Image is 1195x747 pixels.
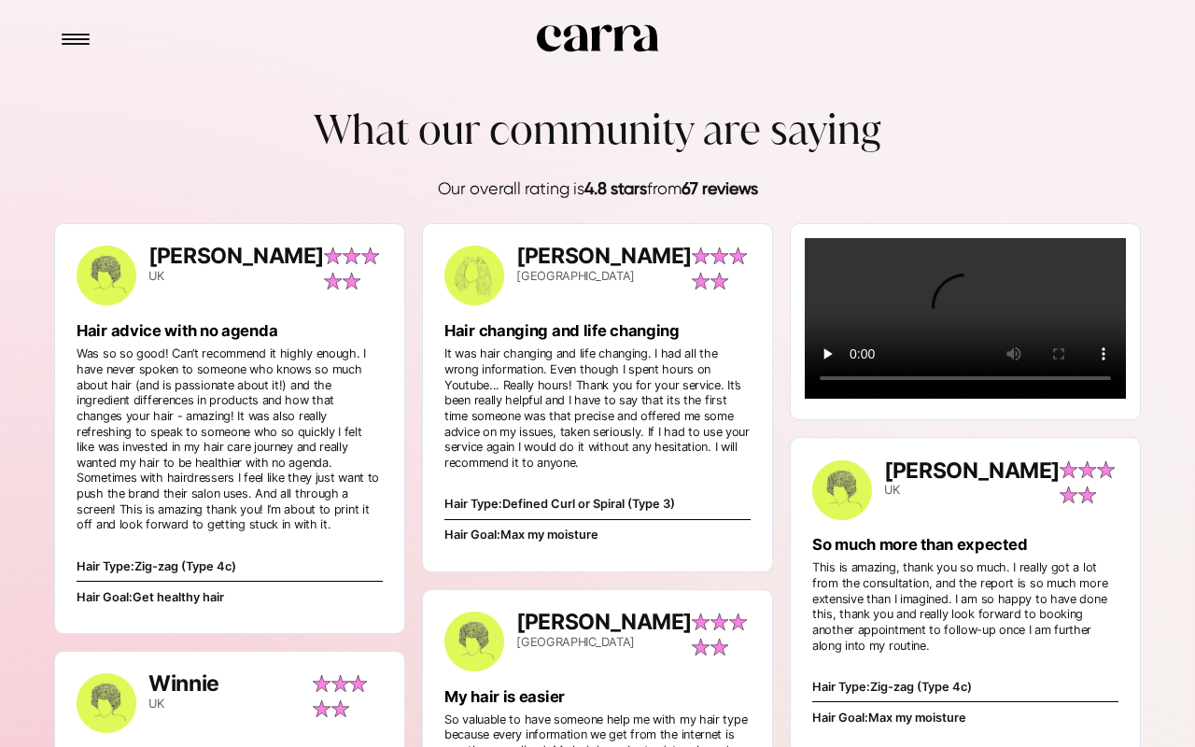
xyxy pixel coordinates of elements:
[444,321,751,340] h5: Hair changing and life changing
[884,483,1060,499] p: UK
[77,246,136,305] img: review card image 0
[812,535,1118,554] h5: So much more than expected
[812,678,1118,703] p: Hair Type: Zig-zag (Type 4c)
[812,460,872,520] img: review card image 5
[516,612,692,633] h6: [PERSON_NAME]
[77,557,383,583] p: Hair Type: Zig-zag (Type 4c)
[77,673,136,733] img: review card image 3
[438,176,758,201] p: Our overall rating is from
[48,11,104,67] button: Menu
[444,495,751,520] p: Hair Type: Defined Curl or Spiral (Type 3)
[77,321,383,340] h5: Hair advice with no agenda
[444,346,751,471] p: It was hair changing and life changing. I had all the wrong information. Even though I spent hour...
[77,346,383,533] p: Was so so good! Can’t recommend it highly enough. I have never spoken to someone who knows so muc...
[812,560,1118,654] p: This is amazing, thank you so much. I really got a lot from the consultation, and the report is s...
[516,269,692,285] p: [GEOGRAPHIC_DATA]
[884,460,1060,482] h6: [PERSON_NAME]
[516,635,692,651] p: [GEOGRAPHIC_DATA]
[77,588,383,613] p: Hair Goal: Get healthy hair
[516,246,692,267] h6: [PERSON_NAME]
[444,612,504,671] img: review card image 4
[148,697,313,712] p: UK
[584,178,647,198] strong: 4.8 stars
[682,178,758,198] strong: 67 reviews
[444,687,751,706] h5: My hair is easier
[148,269,324,285] p: UK
[444,526,751,550] p: Hair Goal: Max my moisture
[812,709,1118,733] p: Hair Goal: Max my moisture
[148,246,324,267] h6: [PERSON_NAME]
[148,673,313,695] h6: Winnie
[444,246,504,305] img: review card image 1
[315,106,881,153] h1: What our community are saying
